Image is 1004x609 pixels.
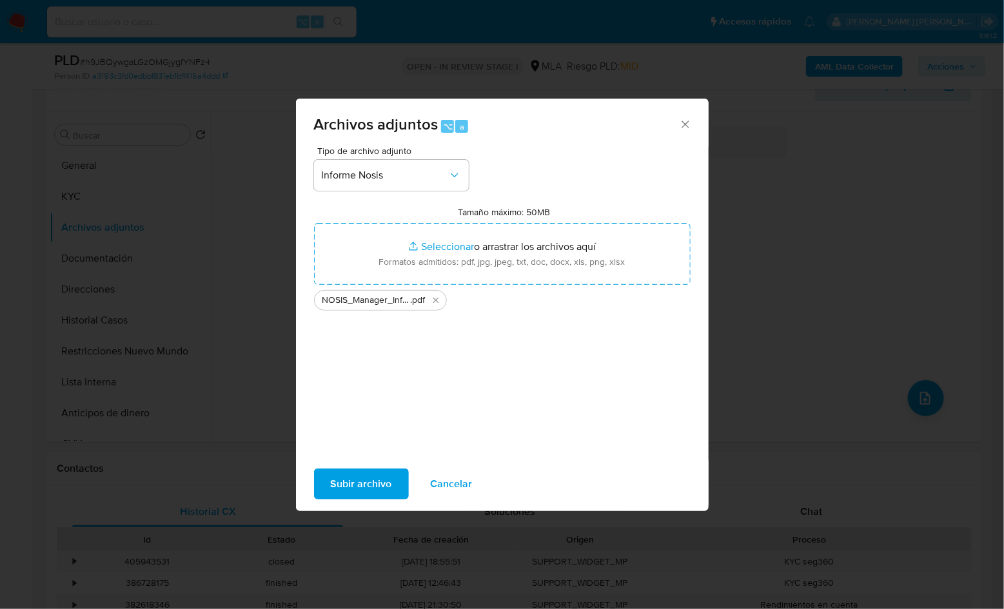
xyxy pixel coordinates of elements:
[428,293,444,308] button: Eliminar NOSIS_Manager_InformeIndividual_30716450763_620658_20250929100554.pdf
[314,469,409,499] button: Subir archivo
[458,206,550,218] label: Tamaño máximo: 50MB
[443,121,453,133] span: ⌥
[322,294,411,307] span: NOSIS_Manager_InformeIndividual_30716450763_620658_20250929100554
[314,285,691,311] ul: Archivos seleccionados
[411,294,426,307] span: .pdf
[322,169,448,182] span: Informe Nosis
[431,470,473,498] span: Cancelar
[414,469,489,499] button: Cancelar
[317,146,472,155] span: Tipo de archivo adjunto
[314,160,469,191] button: Informe Nosis
[314,113,438,135] span: Archivos adjuntos
[679,118,691,130] button: Cerrar
[331,470,392,498] span: Subir archivo
[460,121,464,133] span: a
